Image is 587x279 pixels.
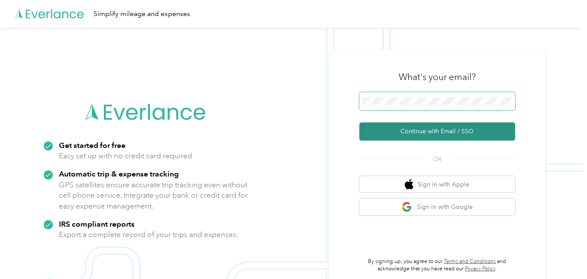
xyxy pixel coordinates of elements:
p: By signing up, you agree to our and acknowledge that you have read our . [359,258,515,273]
div: Simplify mileage and expenses [94,9,190,19]
p: Easy set up with no credit card required [59,151,192,161]
strong: Get started for free [59,141,126,150]
strong: IRS compliant reports [59,219,135,228]
p: Export a complete record of your trips and expenses. [59,229,238,240]
button: apple logoSign in with Apple [359,176,515,193]
a: Privacy Policy [465,266,496,272]
strong: Automatic trip & expense tracking [59,169,179,178]
img: apple logo [405,179,413,190]
img: google logo [402,202,413,212]
a: Terms and Conditions [444,258,496,265]
button: Continue with Email / SSO [359,122,515,141]
span: OR [422,155,452,164]
h3: What's your email? [399,71,476,83]
p: GPS satellites ensure accurate trip tracking even without cell phone service. Integrate your bank... [59,180,248,212]
button: google logoSign in with Google [359,199,515,215]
